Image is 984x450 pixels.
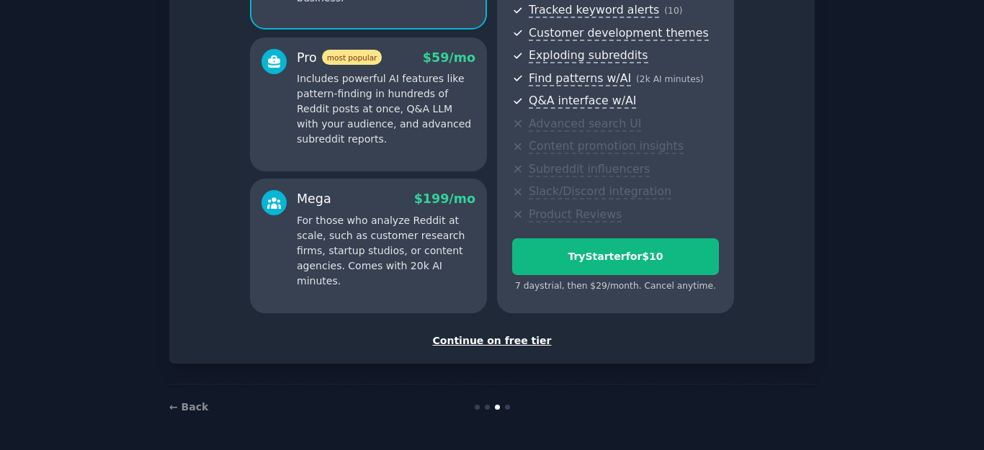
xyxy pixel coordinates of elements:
[529,26,709,41] span: Customer development themes
[297,49,382,67] div: Pro
[184,333,800,348] div: Continue on free tier
[529,184,671,199] span: Slack/Discord integration
[529,117,641,132] span: Advanced search UI
[529,162,650,177] span: Subreddit influencers
[529,139,684,154] span: Content promotion insights
[529,207,622,222] span: Product Reviews
[512,238,719,275] button: TryStarterfor$10
[297,213,475,289] p: For those who analyze Reddit at scale, such as customer research firms, startup studios, or conte...
[297,71,475,147] p: Includes powerful AI features like pattern-finding in hundreds of Reddit posts at once, Q&A LLM w...
[529,94,636,109] span: Q&A interface w/AI
[513,249,718,264] div: Try Starter for $10
[169,401,208,413] a: ← Back
[322,50,383,65] span: most popular
[636,74,704,84] span: ( 2k AI minutes )
[529,71,631,86] span: Find patterns w/AI
[664,6,682,16] span: ( 10 )
[529,3,659,18] span: Tracked keyword alerts
[423,50,475,65] span: $ 59 /mo
[297,190,331,208] div: Mega
[529,48,648,63] span: Exploding subreddits
[512,280,719,293] div: 7 days trial, then $ 29 /month . Cancel anytime.
[414,192,475,206] span: $ 199 /mo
